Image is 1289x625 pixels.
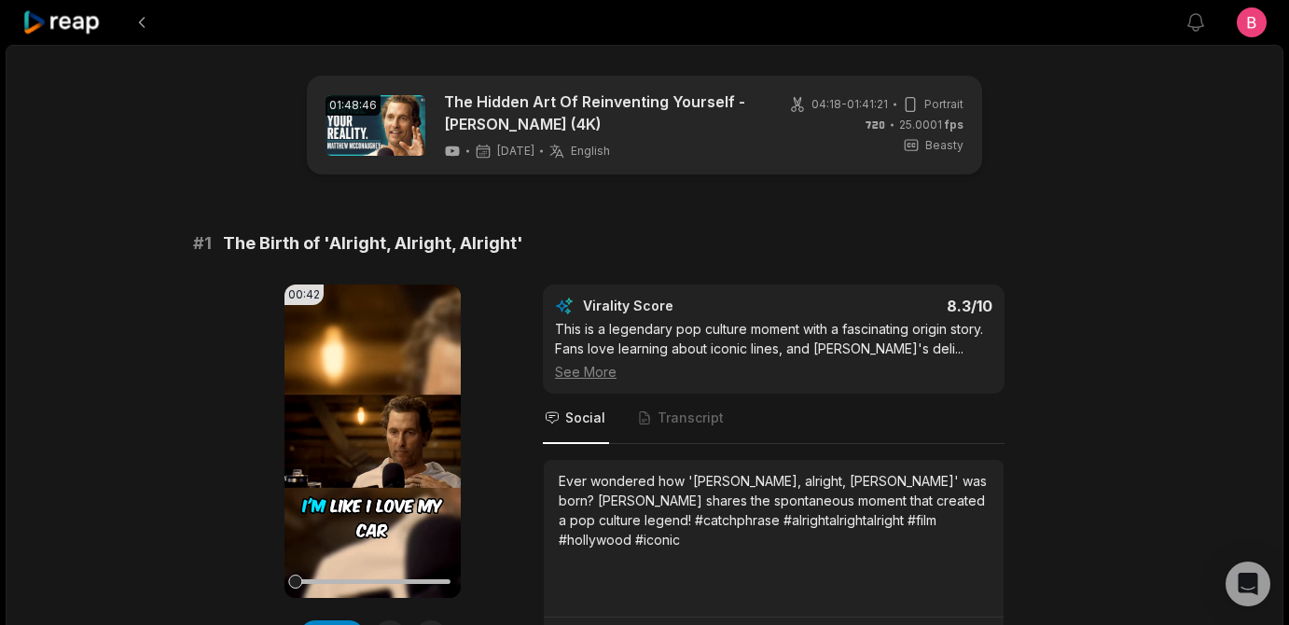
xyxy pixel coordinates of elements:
[1226,562,1270,606] div: Open Intercom Messenger
[543,394,1005,444] nav: Tabs
[658,409,724,427] span: Transcript
[899,117,963,133] span: 25.0001
[555,362,992,382] div: See More
[583,297,783,315] div: Virality Score
[811,96,888,113] span: 04:18 - 01:41:21
[793,297,993,315] div: 8.3 /10
[925,137,963,154] span: Beasty
[555,319,992,382] div: This is a legendary pop culture moment with a fascinating origin story. Fans love learning about ...
[565,409,605,427] span: Social
[193,230,212,257] span: # 1
[945,118,963,132] span: fps
[559,471,989,549] div: Ever wondered how '[PERSON_NAME], alright, [PERSON_NAME]' was born? [PERSON_NAME] shares the spon...
[924,96,963,113] span: Portrait
[571,144,610,159] span: English
[223,230,523,257] span: The Birth of 'Alright, Alright, Alright'
[444,90,766,135] a: The Hidden Art Of Reinventing Yourself - [PERSON_NAME] (4K)
[284,285,461,598] video: Your browser does not support mp4 format.
[497,144,534,159] span: [DATE]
